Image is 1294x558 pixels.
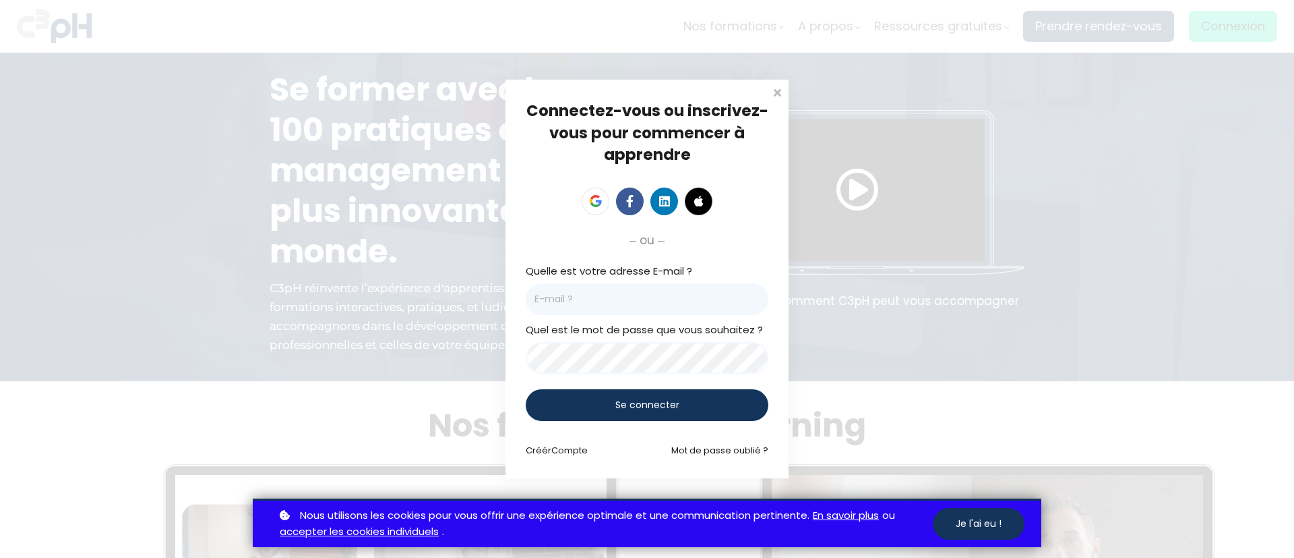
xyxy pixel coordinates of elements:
[933,508,1024,540] button: Je l'ai eu !
[276,507,933,541] p: ou .
[280,524,439,540] a: accepter les cookies individuels
[671,444,768,457] a: Mot de passe oublié ?
[551,444,588,457] span: Compte
[526,444,588,457] a: CréérCompte
[526,283,768,315] input: E-mail ?
[615,398,679,412] span: Se connecter
[526,100,768,165] span: Connectez-vous ou inscrivez-vous pour commencer à apprendre
[813,507,879,524] a: En savoir plus
[300,507,809,524] span: Nous utilisons les cookies pour vous offrir une expérience optimale et une communication pertinente.
[640,231,654,250] span: ou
